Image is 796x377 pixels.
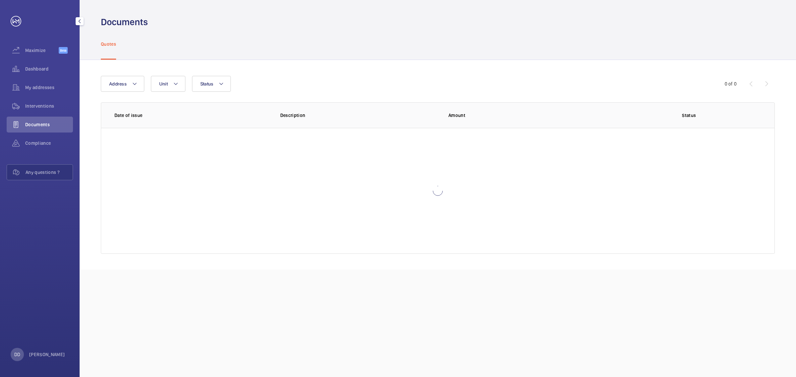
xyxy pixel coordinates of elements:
[192,76,231,92] button: Status
[159,81,168,86] span: Unit
[109,81,127,86] span: Address
[448,112,606,119] p: Amount
[14,351,20,358] p: DD
[25,140,73,146] span: Compliance
[25,121,73,128] span: Documents
[25,84,73,91] span: My addresses
[151,76,185,92] button: Unit
[114,112,270,119] p: Date of issue
[25,66,73,72] span: Dashboard
[26,169,73,176] span: Any questions ?
[617,112,762,119] p: Status
[200,81,214,86] span: Status
[29,351,65,358] p: [PERSON_NAME]
[280,112,438,119] p: Description
[25,103,73,109] span: Interventions
[101,41,116,47] p: Quotes
[101,16,148,28] h1: Documents
[101,76,144,92] button: Address
[25,47,59,54] span: Maximize
[725,81,737,87] div: 0 of 0
[59,47,68,54] span: Beta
